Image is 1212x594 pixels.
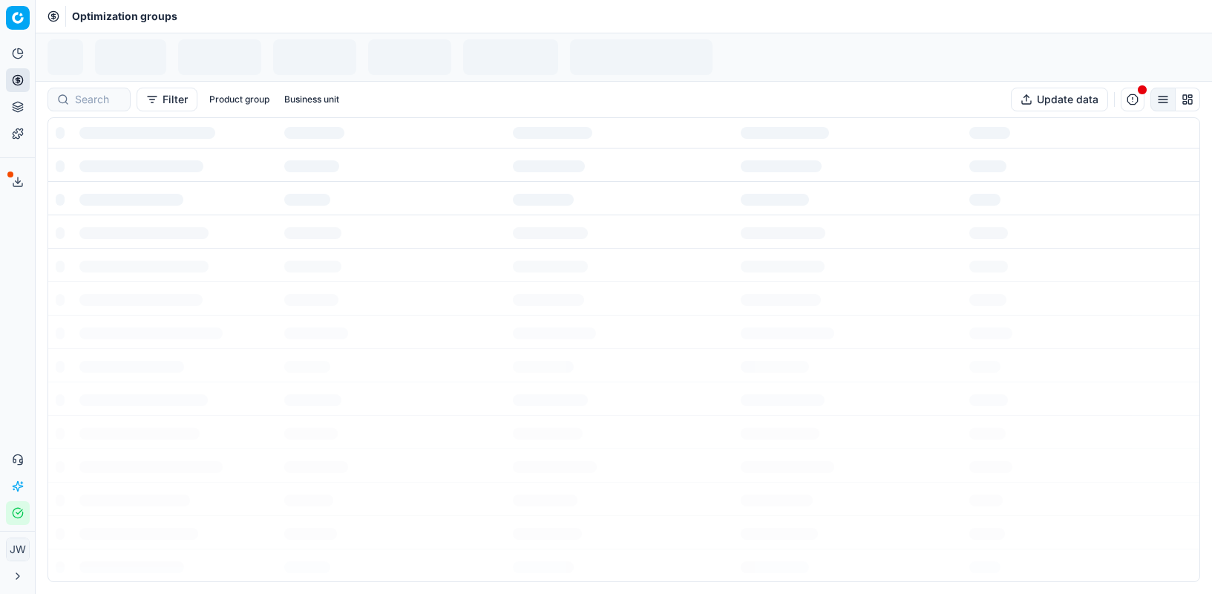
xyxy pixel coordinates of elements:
span: JW [7,538,29,561]
input: Search [75,92,121,107]
button: Business unit [278,91,345,108]
button: Product group [203,91,275,108]
nav: breadcrumb [72,9,177,24]
button: Filter [137,88,197,111]
button: JW [6,538,30,561]
span: Optimization groups [72,9,177,24]
button: Update data [1011,88,1108,111]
